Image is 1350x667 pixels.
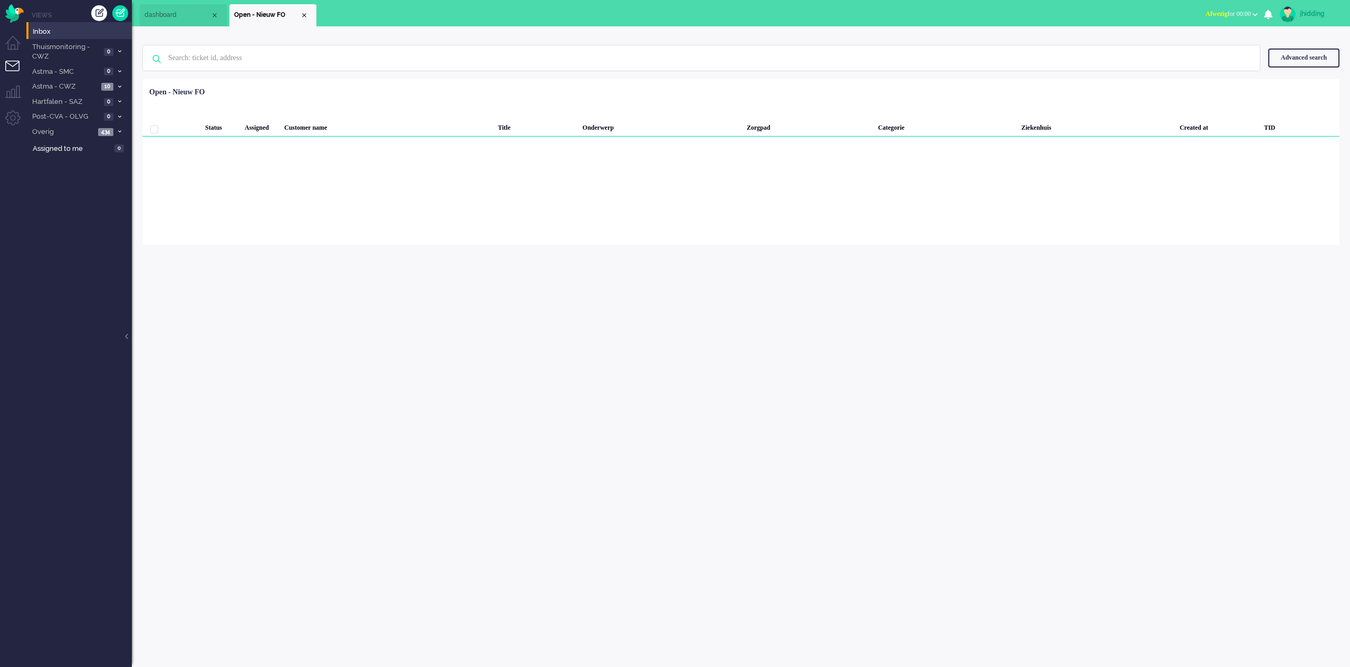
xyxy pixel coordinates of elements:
[1278,6,1339,22] a: jhidding
[114,144,124,152] span: 0
[31,25,132,37] a: Inbox
[494,115,578,137] div: Title
[234,11,300,20] span: Open - Nieuw FO
[31,127,95,137] span: Overig
[1206,10,1227,17] span: Afwezig
[31,112,101,122] span: Post-CVA - OLVG
[104,98,113,106] span: 0
[98,128,113,136] span: 434
[743,115,874,137] div: Zorgpad
[300,11,308,20] div: Close tab
[104,67,113,75] span: 0
[104,48,113,56] span: 0
[281,115,494,137] div: Customer name
[31,97,101,107] span: Hartfalen - SAZ
[229,4,316,26] li: View
[1280,6,1296,22] img: avatar
[874,115,1018,137] div: Categorie
[1199,3,1264,26] li: Afwezigfor 00:00
[1176,115,1260,137] div: Created at
[112,5,128,21] a: Quick Ticket
[579,115,743,137] div: Onderwerp
[33,144,111,154] span: Assigned to me
[5,110,29,134] li: Admin menu
[241,115,281,137] div: Assigned
[1199,6,1264,22] button: Afwezigfor 00:00
[101,83,113,91] span: 10
[1268,49,1339,67] div: Advanced search
[201,115,241,137] div: Status
[91,5,107,21] div: Create ticket
[33,27,132,37] span: Inbox
[1300,8,1339,19] div: jhidding
[5,36,29,60] li: Dashboard menu
[160,45,1246,71] input: Search: ticket id, address
[144,11,210,20] span: dashboard
[140,4,227,26] li: Dashboard
[5,85,29,109] li: Supervisor menu
[5,4,24,23] img: flow_omnibird.svg
[31,142,132,154] a: Assigned to me 0
[1018,115,1176,137] div: Ziekenhuis
[143,45,170,73] img: ic-search-icon.svg
[1260,115,1339,137] div: TID
[1206,10,1251,17] span: for 00:00
[31,67,101,77] span: Astma - SMC
[31,42,101,62] span: Thuismonitoring - CWZ
[32,11,132,20] li: Views
[31,82,98,92] span: Astma - CWZ
[149,87,205,98] div: Open - Nieuw FO
[210,11,219,20] div: Close tab
[5,7,24,15] a: Omnidesk
[104,113,113,121] span: 0
[5,61,29,84] li: Tickets menu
